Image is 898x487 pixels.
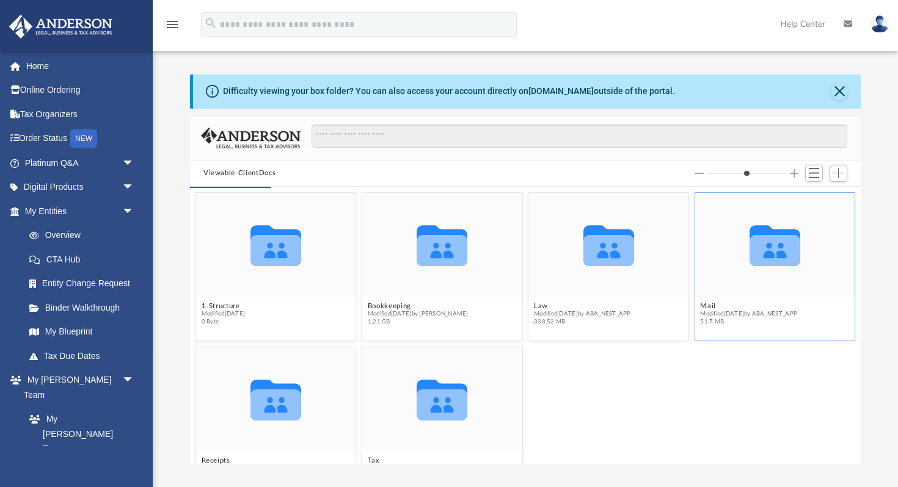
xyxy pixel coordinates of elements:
[202,310,246,318] span: Modified [DATE]
[190,187,861,464] div: grid
[695,169,704,178] button: Decrease column size
[534,318,631,326] span: 338.52 MB
[17,295,153,320] a: Binder Walkthrough
[17,247,153,272] a: CTA Hub
[17,272,153,296] a: Entity Change Request
[534,310,631,318] span: Modified [DATE] by ABA_NEST_APP
[70,129,97,148] div: NEW
[700,310,797,318] span: Modified [DATE] by ABA_NEST_APP
[9,102,153,126] a: Tax Organizers
[830,165,848,182] button: Add
[9,199,153,223] a: My Entitiesarrow_drop_down
[368,310,469,318] span: Modified [DATE] by [PERSON_NAME]
[223,85,675,98] div: Difficulty viewing your box folder? You can also access your account directly on outside of the p...
[17,344,153,368] a: Tax Due Dates
[871,15,889,33] img: User Pic
[9,78,153,103] a: Online Ordering
[368,302,469,310] button: Bookkeeping
[17,223,153,248] a: Overview
[528,86,594,96] a: [DOMAIN_NAME]
[204,16,217,30] i: search
[700,318,797,326] span: 51.7 MB
[17,320,147,344] a: My Blueprint
[9,368,147,407] a: My [PERSON_NAME] Teamarrow_drop_down
[831,83,848,100] button: Close
[368,456,469,464] button: Tax
[368,318,469,326] span: 1.21 GB
[165,23,180,32] a: menu
[9,175,153,200] a: Digital Productsarrow_drop_down
[9,54,153,78] a: Home
[202,318,246,326] span: 0 Byte
[700,302,797,310] button: Mail
[790,169,798,178] button: Increase column size
[202,456,302,464] button: Receipts
[122,199,147,224] span: arrow_drop_down
[9,126,153,151] a: Order StatusNEW
[805,165,823,182] button: Switch to List View
[122,151,147,176] span: arrow_drop_down
[203,168,276,179] button: Viewable-ClientDocs
[5,15,116,38] img: Anderson Advisors Platinum Portal
[534,302,631,310] button: Law
[165,17,180,32] i: menu
[122,175,147,200] span: arrow_drop_down
[202,302,246,310] button: 1-Structure
[17,407,141,461] a: My [PERSON_NAME] Team
[122,368,147,393] span: arrow_drop_down
[9,151,153,175] a: Platinum Q&Aarrow_drop_down
[312,124,847,148] input: Search files and folders
[707,169,786,178] input: Column size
